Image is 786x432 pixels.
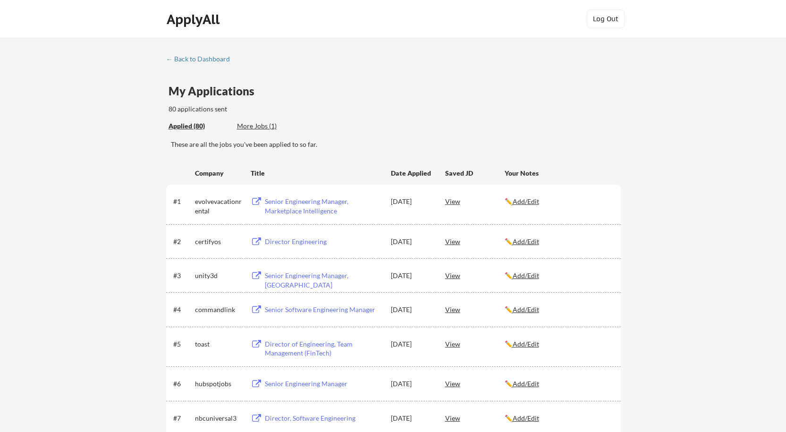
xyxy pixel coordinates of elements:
[195,379,242,389] div: hubspotjobs
[513,237,539,246] u: Add/Edit
[505,237,612,246] div: ✏️
[587,9,625,28] button: Log Out
[173,414,192,423] div: #7
[513,414,539,422] u: Add/Edit
[505,379,612,389] div: ✏️
[195,271,242,280] div: unity3d
[169,85,262,97] div: My Applications
[169,121,230,131] div: Applied (80)
[265,271,382,289] div: Senior Engineering Manager, [GEOGRAPHIC_DATA]
[445,233,505,250] div: View
[237,121,306,131] div: These are job applications we think you'd be a good fit for, but couldn't apply you to automatica...
[391,379,432,389] div: [DATE]
[173,237,192,246] div: #2
[445,335,505,352] div: View
[513,380,539,388] u: Add/Edit
[265,237,382,246] div: Director Engineering
[391,237,432,246] div: [DATE]
[195,339,242,349] div: toast
[265,339,382,358] div: Director of Engineering, Team Management (FinTech)
[195,237,242,246] div: certifyos
[169,121,230,131] div: These are all the jobs you've been applied to so far.
[445,375,505,392] div: View
[513,305,539,313] u: Add/Edit
[265,197,382,215] div: Senior Engineering Manager, Marketplace Intelligence
[391,414,432,423] div: [DATE]
[265,414,382,423] div: Director, Software Engineering
[513,340,539,348] u: Add/Edit
[237,121,306,131] div: More Jobs (1)
[391,339,432,349] div: [DATE]
[513,197,539,205] u: Add/Edit
[173,305,192,314] div: #4
[195,197,242,215] div: evolvevacationrental
[169,104,351,114] div: 80 applications sent
[445,301,505,318] div: View
[171,140,621,149] div: These are all the jobs you've been applied to so far.
[195,305,242,314] div: commandlink
[445,267,505,284] div: View
[265,305,382,314] div: Senior Software Engineering Manager
[391,197,432,206] div: [DATE]
[505,197,612,206] div: ✏️
[195,169,242,178] div: Company
[505,339,612,349] div: ✏️
[195,414,242,423] div: nbcuniversal3
[251,169,382,178] div: Title
[445,193,505,210] div: View
[445,164,505,181] div: Saved JD
[265,379,382,389] div: Senior Engineering Manager
[173,379,192,389] div: #6
[505,271,612,280] div: ✏️
[391,169,432,178] div: Date Applied
[391,305,432,314] div: [DATE]
[391,271,432,280] div: [DATE]
[166,55,237,65] a: ← Back to Dashboard
[166,56,237,62] div: ← Back to Dashboard
[173,271,192,280] div: #3
[505,305,612,314] div: ✏️
[505,414,612,423] div: ✏️
[445,409,505,426] div: View
[173,197,192,206] div: #1
[173,339,192,349] div: #5
[513,271,539,280] u: Add/Edit
[505,169,612,178] div: Your Notes
[167,11,222,27] div: ApplyAll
